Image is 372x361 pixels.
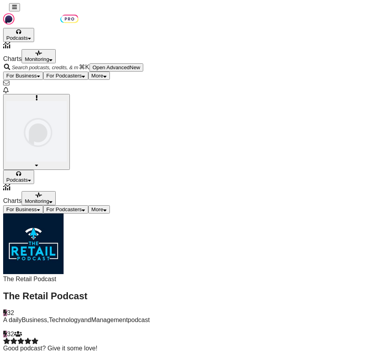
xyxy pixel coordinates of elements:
[3,291,369,302] h2: The Retail Podcast
[3,345,97,352] span: Good podcast? Give it some love!
[3,28,34,42] button: open menu
[6,95,67,163] span: Logged in as systemsteam
[3,11,78,26] img: Podchaser - Follow, Share and Rate Podcasts
[80,317,91,323] span: and
[3,87,9,94] a: Show notifications dropdown
[25,198,49,204] span: Monitoring
[89,63,144,72] button: Open AdvancedNew
[22,191,56,205] button: open menu
[46,73,82,79] span: For Podcasters
[93,64,130,70] span: Open Advanced
[3,214,64,274] img: The Retail Podcast
[3,317,369,324] div: A daily podcast
[3,21,78,28] a: Podchaser - Follow, Share and Rate Podcasts
[22,49,56,63] button: open menu
[22,317,47,323] a: Business
[88,205,110,214] button: open menu
[79,64,89,70] span: ⌘ K
[3,309,14,316] a: 32
[6,35,28,41] span: Podcasts
[91,317,128,323] a: Management
[3,331,369,352] div: 32Good podcast? Give it some love!
[36,95,38,100] svg: Add a profile image
[6,101,67,162] img: User Profile
[25,56,49,62] span: Monitoring
[3,276,56,282] span: The Retail Podcast
[6,73,37,79] span: For Business
[6,206,37,212] span: For Business
[3,205,43,214] button: open menu
[11,64,79,71] input: Search podcasts, credits, & more...
[91,73,103,79] span: More
[3,94,70,170] button: Show profile menu
[130,64,140,70] span: New
[43,205,88,214] button: open menu
[3,55,22,62] span: Charts
[3,170,34,184] button: open menu
[3,331,14,337] a: 32
[88,72,110,80] button: open menu
[7,309,14,316] span: 32
[3,63,369,72] div: Search podcasts, credits, & more...
[3,72,43,80] button: open menu
[49,317,81,323] a: Technology
[91,206,103,212] span: More
[3,42,369,62] a: Charts
[3,269,64,275] a: The Retail Podcast
[3,338,369,345] div: Community Rating: 0 out of 5
[47,317,49,323] span: ,
[3,197,22,204] span: Charts
[6,177,28,183] span: Podcasts
[46,206,82,212] span: For Podcasters
[3,80,9,87] a: Show notifications dropdown
[3,184,369,204] a: Charts
[43,72,88,80] button: open menu
[7,331,14,337] span: 32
